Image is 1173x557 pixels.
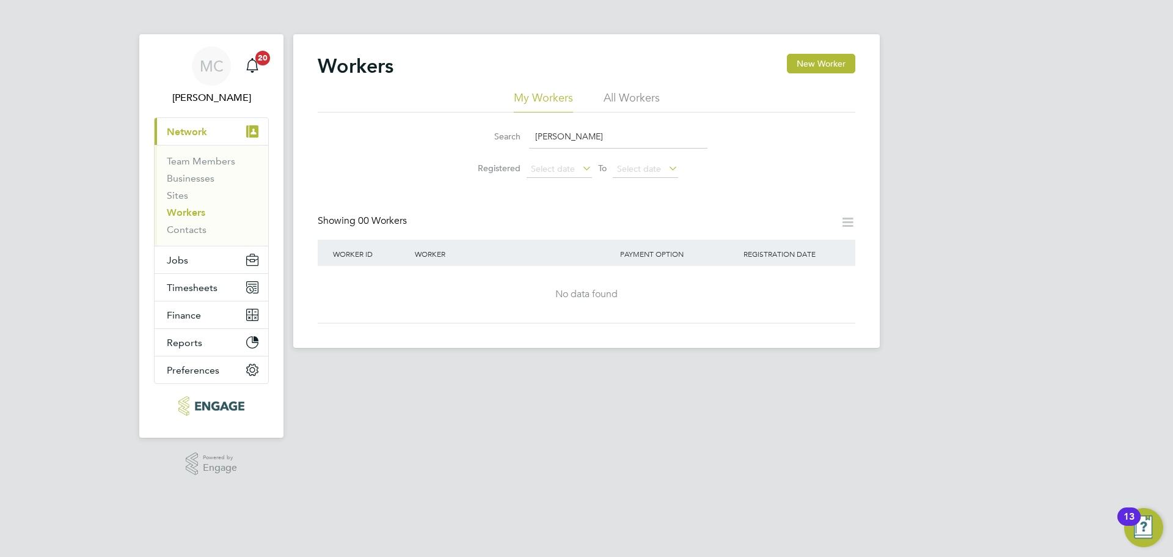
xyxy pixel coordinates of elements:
span: Engage [203,463,237,473]
button: Jobs [155,246,268,273]
a: Businesses [167,172,214,184]
div: Worker ID [330,240,412,268]
a: Contacts [167,224,206,235]
span: Timesheets [167,282,217,293]
div: Worker [412,240,617,268]
div: No data found [330,288,843,301]
button: Preferences [155,356,268,383]
span: Jobs [167,254,188,266]
span: MC [200,58,224,74]
span: Select date [617,163,661,174]
div: 13 [1124,517,1135,533]
div: Registration Date [740,240,843,268]
span: Select date [531,163,575,174]
button: Reports [155,329,268,356]
input: Name, email or phone number [529,125,707,149]
div: Network [155,145,268,246]
span: Finance [167,309,201,321]
span: 00 Workers [358,215,407,227]
span: 20 [255,51,270,65]
span: Network [167,126,207,138]
li: My Workers [514,90,573,113]
a: Team Members [167,155,235,167]
button: Timesheets [155,274,268,301]
button: Open Resource Center, 13 new notifications [1124,508,1163,547]
a: Sites [167,190,188,201]
a: Workers [167,207,205,218]
li: All Workers [604,90,660,113]
label: Search [466,131,521,142]
h2: Workers [318,54,393,78]
a: Powered byEngage [186,452,238,476]
button: Finance [155,301,268,328]
nav: Main navigation [139,34,283,438]
span: To [594,160,610,176]
a: 20 [240,46,265,86]
a: Go to home page [154,396,269,416]
span: Powered by [203,452,237,463]
div: Showing [318,215,409,227]
span: Preferences [167,364,219,376]
button: Network [155,118,268,145]
button: New Worker [787,54,855,73]
label: Registered [466,163,521,174]
span: Reports [167,337,202,349]
a: MC[PERSON_NAME] [154,46,269,105]
div: Payment Option [617,240,740,268]
img: xede-logo-retina.png [178,396,244,416]
span: Mark Carter [154,90,269,105]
